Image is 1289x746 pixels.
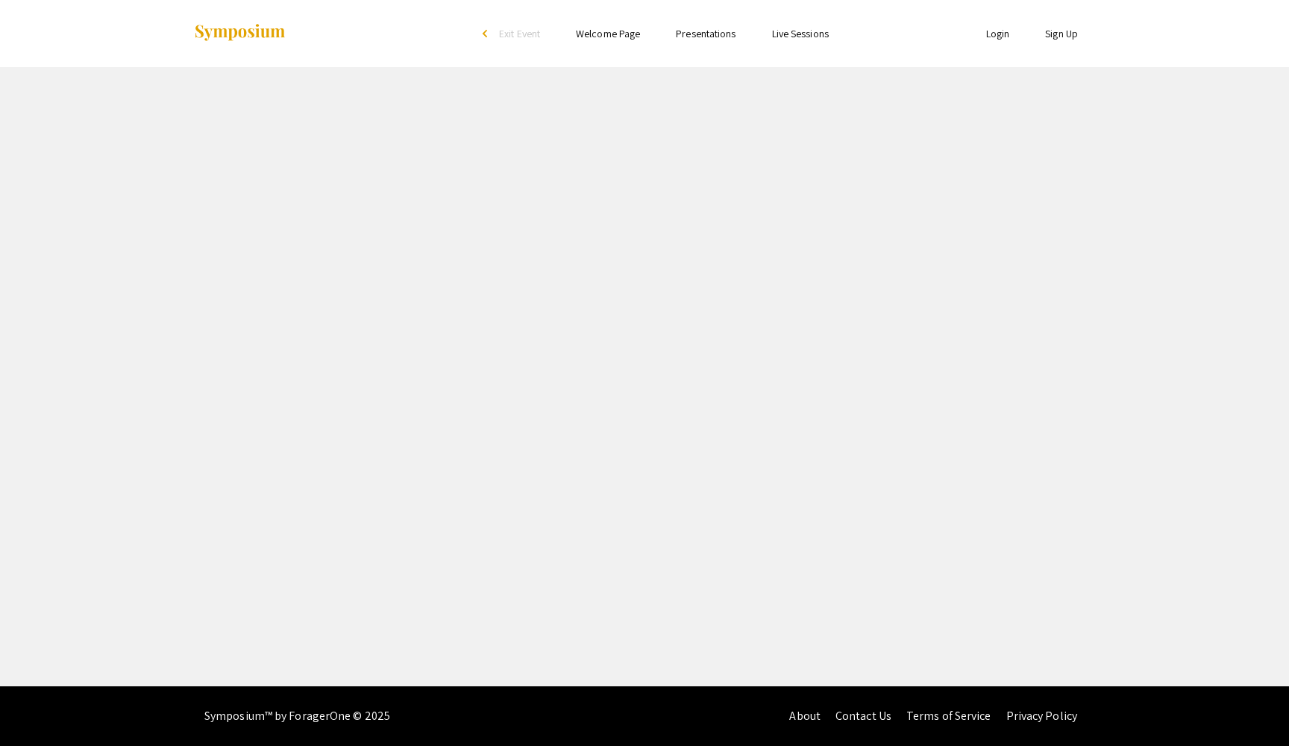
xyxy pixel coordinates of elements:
a: Privacy Policy [1006,708,1077,724]
span: Exit Event [499,27,540,40]
a: Welcome Page [576,27,640,40]
a: Contact Us [835,708,891,724]
a: Login [986,27,1010,40]
div: Symposium™ by ForagerOne © 2025 [204,686,390,746]
img: Symposium by ForagerOne [193,23,286,43]
a: Live Sessions [772,27,829,40]
a: Terms of Service [906,708,991,724]
a: Sign Up [1045,27,1078,40]
div: arrow_back_ios [483,29,492,38]
a: Presentations [676,27,736,40]
a: About [789,708,821,724]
